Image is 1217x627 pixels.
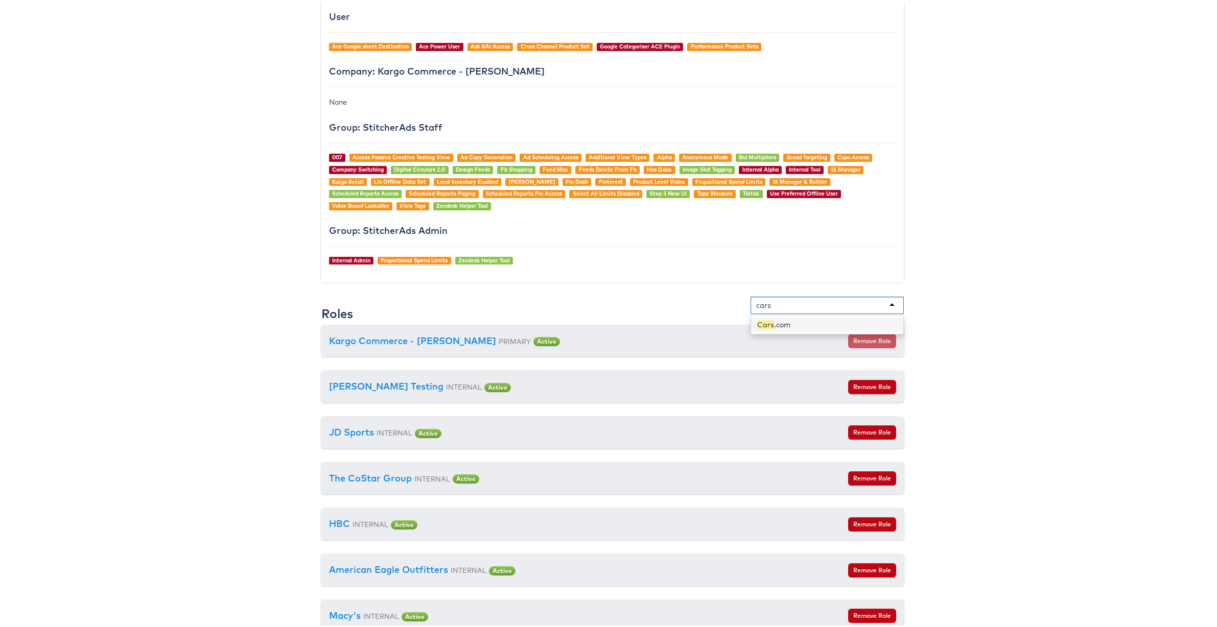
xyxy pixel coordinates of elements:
[377,426,412,435] small: INTERNAL
[332,255,370,262] a: Internal Admin
[599,176,623,183] a: Pinterest
[391,518,417,527] span: Active
[543,164,568,171] a: Feed Max
[381,255,448,262] a: Proportional Spend Limits
[329,424,374,436] a: JD Sports
[657,152,672,159] a: Alpha
[329,562,448,573] a: American Eagle Outfitters
[633,176,685,183] a: Product Level Video
[742,164,779,171] a: Internal Alpha
[329,516,350,527] a: HBC
[471,41,510,48] a: Ask KAI Access
[456,164,490,171] a: Design Feeds
[579,164,637,171] a: Feeds Delete From Fb
[649,188,687,195] a: Step 3 New UI
[332,188,399,195] a: Scheduled Reports Access
[363,610,399,618] small: INTERNAL
[770,188,838,195] a: Use Preferred Offline User
[353,518,388,526] small: INTERNAL
[521,41,590,48] a: Cross Channel Product Set
[329,64,896,75] h4: Company: Kargo Commerce - [PERSON_NAME]
[329,95,896,105] div: None
[329,224,896,234] h4: Group: StitcherAds Admin
[458,255,510,262] a: Zendesk Helper Tool
[682,152,728,159] a: Anonymous Mode
[484,381,511,390] span: Active
[691,41,758,48] a: Performance Product Sets
[414,472,450,481] small: INTERNAL
[837,152,869,159] a: Ccpa Access
[509,176,555,183] a: [PERSON_NAME]
[489,564,516,573] span: Active
[329,378,443,390] a: [PERSON_NAME] Testing
[789,164,821,171] a: Internal Tool
[321,305,353,318] h3: Roles
[332,200,389,207] a: Value Based Lookalike
[332,176,364,183] a: Kargo Retail
[419,41,460,48] a: Ace Power User
[600,41,680,48] a: Google Categoriser ACE Plugin
[751,316,903,329] div: .com
[523,152,578,159] a: Ad Scheduling Access
[460,152,512,159] a: Ad Copy Generation
[332,164,384,171] a: Company Switching
[697,188,733,195] a: Tape Measure
[329,10,896,20] h4: User
[394,164,445,171] a: Digital Circulars 2.0
[415,427,441,436] span: Active
[848,332,896,346] button: Remove Role
[848,515,896,529] button: Remove Role
[848,561,896,575] button: Remove Role
[409,188,475,195] a: Scheduled Reports Paging
[757,318,774,327] span: Cars
[848,607,896,621] button: Remove Role
[848,469,896,484] button: Remove Role
[573,188,639,195] a: Select All Limits Disabled
[501,164,532,171] a: Fb Shopping
[787,152,827,159] a: Broad Targeting
[453,472,479,481] span: Active
[374,176,426,183] a: Lia Offline Data Set
[743,188,759,195] a: Tiktok
[436,200,488,207] a: Zendesk Helper Tool
[400,200,426,207] a: View Tags
[773,176,827,183] a: IX Manager & Builder
[647,164,672,171] a: Has Odax
[848,423,896,438] button: Remove Role
[329,333,496,345] a: Kargo Commerce - [PERSON_NAME]
[848,378,896,392] button: Remove Role
[451,564,486,572] small: INTERNAL
[402,610,428,619] span: Active
[329,120,896,131] h4: Group: StitcherAds Staff
[695,176,762,183] a: Proportional Spend Limits
[353,152,450,159] a: Access Passive Creative Testing View
[437,176,498,183] a: Local Inventory Enabled
[589,152,646,159] a: Additional View Types
[739,152,776,159] a: Bid Multipliers
[329,470,412,482] a: The CoStar Group
[332,41,409,48] a: Ace Google sheet Destination
[446,380,482,389] small: INTERNAL
[499,335,531,344] small: PRIMARY
[329,608,361,619] a: Macy's
[683,164,732,171] a: Image Slot Tagging
[566,176,588,183] a: Pin Dash
[756,298,773,308] input: Add user to company...
[332,152,342,159] a: 007
[831,164,860,171] a: IX Manager
[486,188,562,195] a: Scheduled Reports Pin Access
[533,335,560,344] span: Active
